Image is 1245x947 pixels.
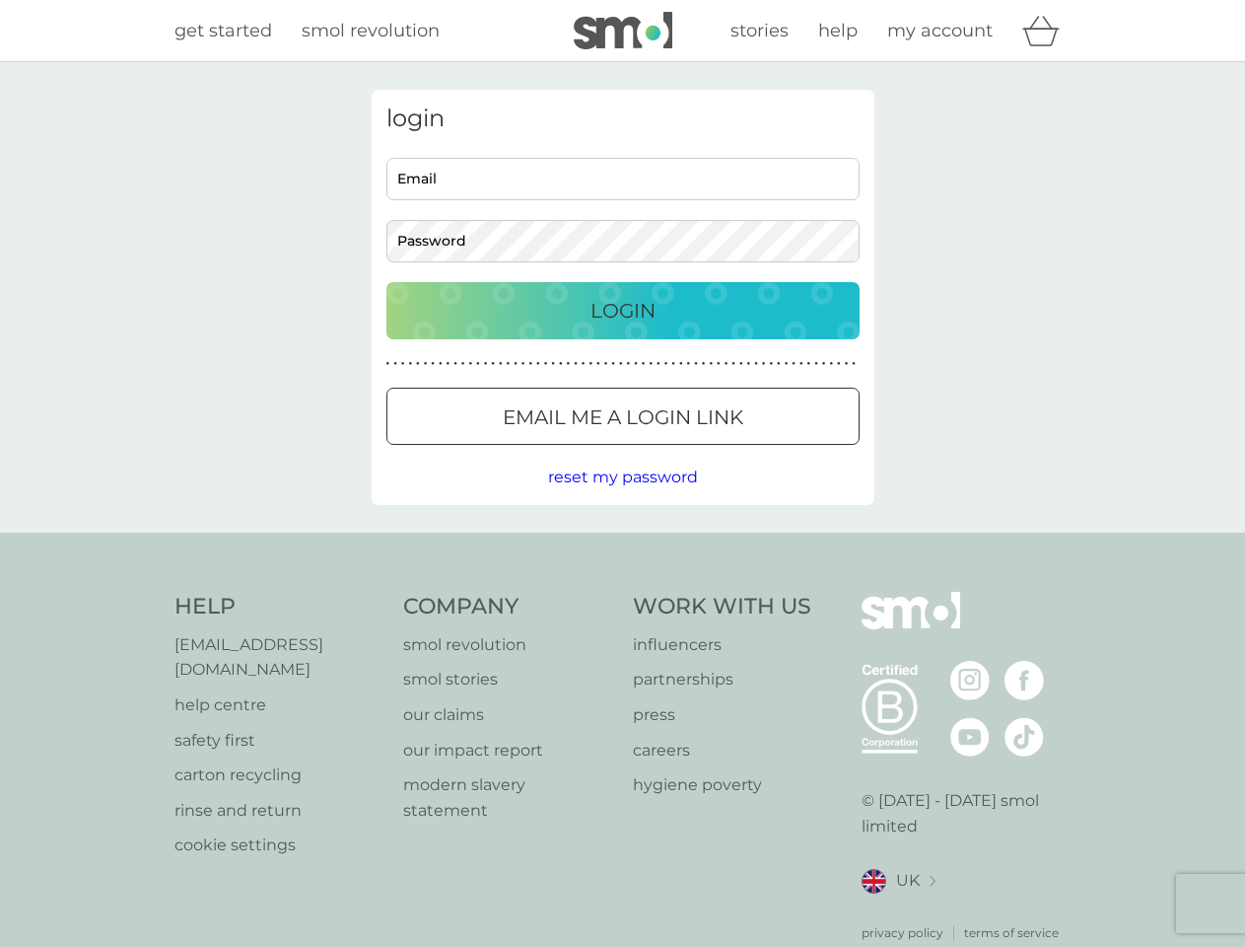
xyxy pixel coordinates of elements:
[633,667,811,692] a: partnerships
[649,359,653,369] p: ●
[174,632,384,683] a: [EMAIL_ADDRESS][DOMAIN_NAME]
[852,359,856,369] p: ●
[950,661,990,700] img: visit the smol Instagram page
[503,401,743,433] p: Email me a login link
[548,465,698,490] button: reset my password
[536,359,540,369] p: ●
[717,359,721,369] p: ●
[896,868,920,894] span: UK
[574,12,672,49] img: smol
[403,632,613,658] a: smol revolution
[174,17,272,45] a: get started
[725,359,728,369] p: ●
[521,359,525,369] p: ●
[174,728,384,754] a: safety first
[403,738,613,764] a: our impact report
[687,359,691,369] p: ●
[785,359,789,369] p: ●
[845,359,849,369] p: ●
[514,359,518,369] p: ●
[403,667,613,692] a: smol stories
[174,833,384,858] a: cookie settings
[633,632,811,658] a: influencers
[950,717,990,757] img: visit the smol Youtube page
[862,592,960,659] img: smol
[627,359,631,369] p: ●
[739,359,743,369] p: ●
[528,359,532,369] p: ●
[633,592,811,622] h4: Work With Us
[544,359,548,369] p: ●
[403,592,613,622] h4: Company
[174,763,384,788] a: carton recycling
[862,788,1072,838] p: © [DATE] - [DATE] smol limited
[964,923,1059,942] a: terms of service
[461,359,465,369] p: ●
[1004,661,1044,700] img: visit the smol Facebook page
[611,359,615,369] p: ●
[730,20,789,41] span: stories
[447,359,450,369] p: ●
[403,702,613,728] p: our claims
[174,20,272,41] span: get started
[403,772,613,823] a: modern slavery statement
[818,17,858,45] a: help
[862,869,886,894] img: UK flag
[633,738,811,764] a: careers
[302,17,440,45] a: smol revolution
[633,772,811,798] a: hygiene poverty
[302,20,440,41] span: smol revolution
[664,359,668,369] p: ●
[730,17,789,45] a: stories
[416,359,420,369] p: ●
[491,359,495,369] p: ●
[559,359,563,369] p: ●
[453,359,457,369] p: ●
[702,359,706,369] p: ●
[822,359,826,369] p: ●
[386,282,860,339] button: Login
[604,359,608,369] p: ●
[588,359,592,369] p: ●
[484,359,488,369] p: ●
[671,359,675,369] p: ●
[679,359,683,369] p: ●
[590,295,656,327] p: Login
[887,20,993,41] span: my account
[633,702,811,728] a: press
[174,592,384,622] h4: Help
[837,359,841,369] p: ●
[754,359,758,369] p: ●
[439,359,443,369] p: ●
[174,692,384,718] a: help centre
[762,359,766,369] p: ●
[694,359,698,369] p: ●
[393,359,397,369] p: ●
[476,359,480,369] p: ●
[862,923,943,942] a: privacy policy
[551,359,555,369] p: ●
[424,359,428,369] p: ●
[792,359,795,369] p: ●
[818,20,858,41] span: help
[507,359,511,369] p: ●
[174,798,384,824] a: rinse and return
[769,359,773,369] p: ●
[596,359,600,369] p: ●
[642,359,646,369] p: ●
[548,468,698,486] span: reset my password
